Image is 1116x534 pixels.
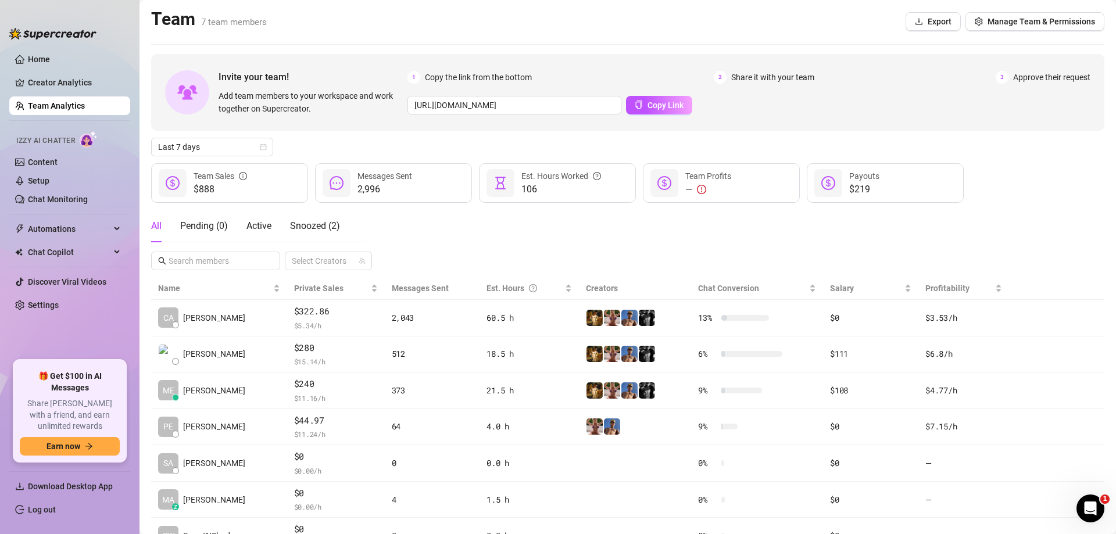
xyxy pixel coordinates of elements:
span: [PERSON_NAME] [183,420,245,433]
a: Content [28,157,58,167]
span: Profitability [925,284,970,293]
span: $0 [294,450,378,464]
input: Search members [169,255,264,267]
span: question-circle [593,170,601,182]
div: 0.0 h [487,457,572,470]
button: Earn nowarrow-right [20,437,120,456]
span: dollar-circle [821,176,835,190]
span: Salary [830,284,854,293]
span: PE [163,420,173,433]
img: logo-BBDzfeDw.svg [9,28,96,40]
div: $0 [830,457,911,470]
span: Export [928,17,952,26]
span: Invite your team! [219,70,407,84]
span: Messages Sent [357,171,412,181]
span: Manage Team & Permissions [988,17,1095,26]
a: Log out [28,505,56,514]
span: info-circle [239,170,247,182]
img: Marvin [639,382,655,399]
img: Destiny [604,346,620,362]
span: [PERSON_NAME] [183,457,245,470]
span: Private Sales [294,284,344,293]
td: — [918,445,1009,482]
span: download [915,17,923,26]
iframe: Intercom live chat [1076,494,1104,522]
span: 2 [714,71,727,84]
span: $ 0.00 /h [294,465,378,476]
div: 0 [392,457,473,470]
div: $0 [830,420,911,433]
span: [PERSON_NAME] [183,493,245,506]
span: $888 [194,182,247,196]
span: Share [PERSON_NAME] with a friend, and earn unlimited rewards [20,398,120,432]
div: Pending ( 0 ) [180,219,228,233]
span: Payouts [849,171,879,181]
span: 9 % [698,420,717,433]
span: Messages Sent [392,284,449,293]
a: Home [28,55,50,64]
span: 1 [1100,494,1110,504]
div: 4.0 h [487,420,572,433]
div: $0 [830,493,911,506]
div: 373 [392,384,473,397]
img: Marvin [639,346,655,362]
span: $44.97 [294,414,378,428]
span: 🎁 Get $100 in AI Messages [20,371,120,393]
span: $ 5.34 /h [294,320,378,331]
span: MA [162,493,174,506]
span: question-circle [529,282,537,295]
span: SA [163,457,173,470]
h2: Team [151,8,267,30]
div: 512 [392,347,473,360]
span: $280 [294,341,378,355]
span: arrow-right [85,442,93,450]
img: Dallas [621,382,638,399]
span: 3 [996,71,1008,84]
button: Export [906,12,961,31]
a: Creator Analytics [28,73,121,92]
div: 18.5 h [487,347,572,360]
span: Active [246,220,271,231]
span: [PERSON_NAME] [183,311,245,324]
span: 1 [407,71,420,84]
img: Marvin [639,310,655,326]
button: Copy Link [626,96,692,114]
span: [PERSON_NAME] [183,347,245,360]
div: 2,043 [392,311,473,324]
span: $ 15.14 /h [294,356,378,367]
span: search [158,257,166,265]
td: — [918,482,1009,518]
span: download [15,482,24,491]
a: Team Analytics [28,101,85,110]
img: AI Chatter [80,131,98,148]
span: Share it with your team [731,71,814,84]
img: Dallas [621,310,638,326]
div: $108 [830,384,911,397]
img: Dallas [621,346,638,362]
span: Automations [28,220,110,238]
span: 13 % [698,311,717,324]
div: $0 [830,311,911,324]
span: Earn now [46,442,80,451]
span: team [359,257,366,264]
span: Download Desktop App [28,482,113,491]
span: $0 [294,486,378,500]
div: $7.15 /h [925,420,1002,433]
span: setting [975,17,983,26]
div: 21.5 h [487,384,572,397]
span: 9 % [698,384,717,397]
div: — [685,182,731,196]
img: Chat Copilot [15,248,23,256]
span: $ 0.00 /h [294,501,378,513]
span: dollar-circle [657,176,671,190]
button: Manage Team & Permissions [965,12,1104,31]
span: calendar [260,144,267,150]
span: $240 [294,377,378,391]
span: 106 [521,182,601,196]
div: All [151,219,162,233]
span: copy [635,101,643,109]
span: $ 11.24 /h [294,428,378,440]
div: 60.5 h [487,311,572,324]
span: Snoozed ( 2 ) [290,220,340,231]
span: $322.86 [294,304,378,318]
